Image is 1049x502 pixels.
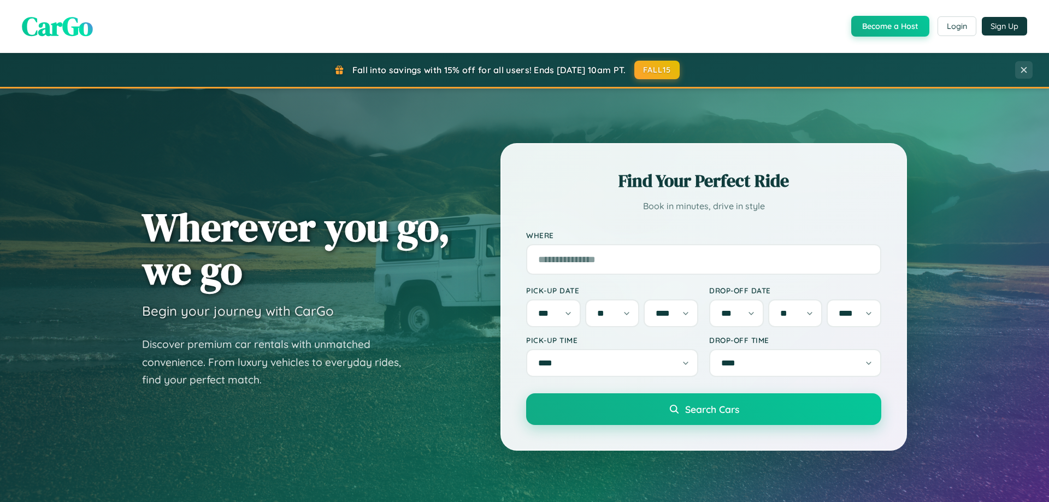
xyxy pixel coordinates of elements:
label: Pick-up Time [526,335,698,345]
label: Where [526,231,881,240]
button: FALL15 [634,61,680,79]
p: Discover premium car rentals with unmatched convenience. From luxury vehicles to everyday rides, ... [142,335,415,389]
h1: Wherever you go, we go [142,205,450,292]
h2: Find Your Perfect Ride [526,169,881,193]
span: CarGo [22,8,93,44]
label: Drop-off Time [709,335,881,345]
span: Fall into savings with 15% off for all users! Ends [DATE] 10am PT. [352,64,626,75]
button: Become a Host [851,16,929,37]
p: Book in minutes, drive in style [526,198,881,214]
span: Search Cars [685,403,739,415]
button: Login [938,16,976,36]
h3: Begin your journey with CarGo [142,303,334,319]
label: Drop-off Date [709,286,881,295]
label: Pick-up Date [526,286,698,295]
button: Sign Up [982,17,1027,36]
button: Search Cars [526,393,881,425]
